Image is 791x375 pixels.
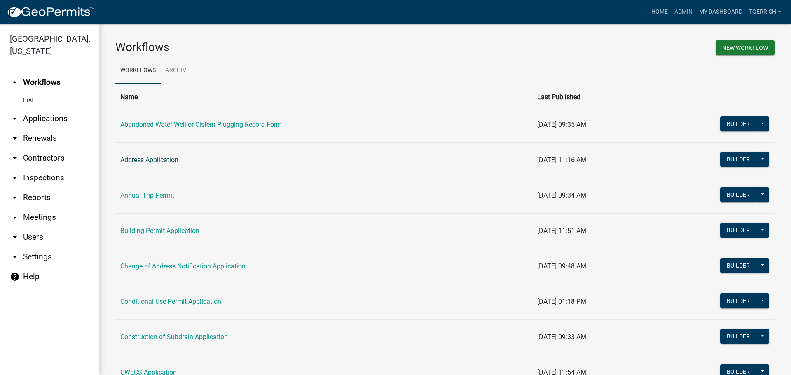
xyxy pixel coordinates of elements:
[10,193,20,203] i: arrow_drop_down
[671,4,696,20] a: Admin
[10,153,20,163] i: arrow_drop_down
[120,121,282,128] a: Abandoned Water Well or Cistern Plugging Record Form
[696,4,746,20] a: My Dashboard
[120,262,246,270] a: Change of Address Notification Application
[115,58,161,84] a: Workflows
[720,329,756,344] button: Builder
[115,40,439,54] h3: Workflows
[10,212,20,222] i: arrow_drop_down
[10,252,20,262] i: arrow_drop_down
[537,121,586,128] span: [DATE] 09:35 AM
[648,4,671,20] a: Home
[10,133,20,143] i: arrow_drop_down
[720,223,756,238] button: Builder
[746,4,784,20] a: TGERRISH
[532,87,653,107] th: Last Published
[120,298,221,305] a: Conditional Use Permit Application
[161,58,194,84] a: Archive
[720,152,756,167] button: Builder
[720,293,756,308] button: Builder
[10,272,20,282] i: help
[537,156,586,164] span: [DATE] 11:16 AM
[720,187,756,202] button: Builder
[537,262,586,270] span: [DATE] 09:48 AM
[10,232,20,242] i: arrow_drop_down
[10,77,20,87] i: arrow_drop_up
[120,227,199,235] a: Building Permit Application
[115,87,532,107] th: Name
[10,114,20,123] i: arrow_drop_down
[716,40,775,55] button: New Workflow
[537,333,586,341] span: [DATE] 09:33 AM
[537,227,586,235] span: [DATE] 11:51 AM
[720,116,756,131] button: Builder
[720,258,756,273] button: Builder
[120,333,228,341] a: Construction of Subdrain Application
[537,298,586,305] span: [DATE] 01:18 PM
[120,191,174,199] a: Annual Trip Permit
[10,173,20,183] i: arrow_drop_down
[120,156,178,164] a: Address Application
[537,191,586,199] span: [DATE] 09:34 AM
